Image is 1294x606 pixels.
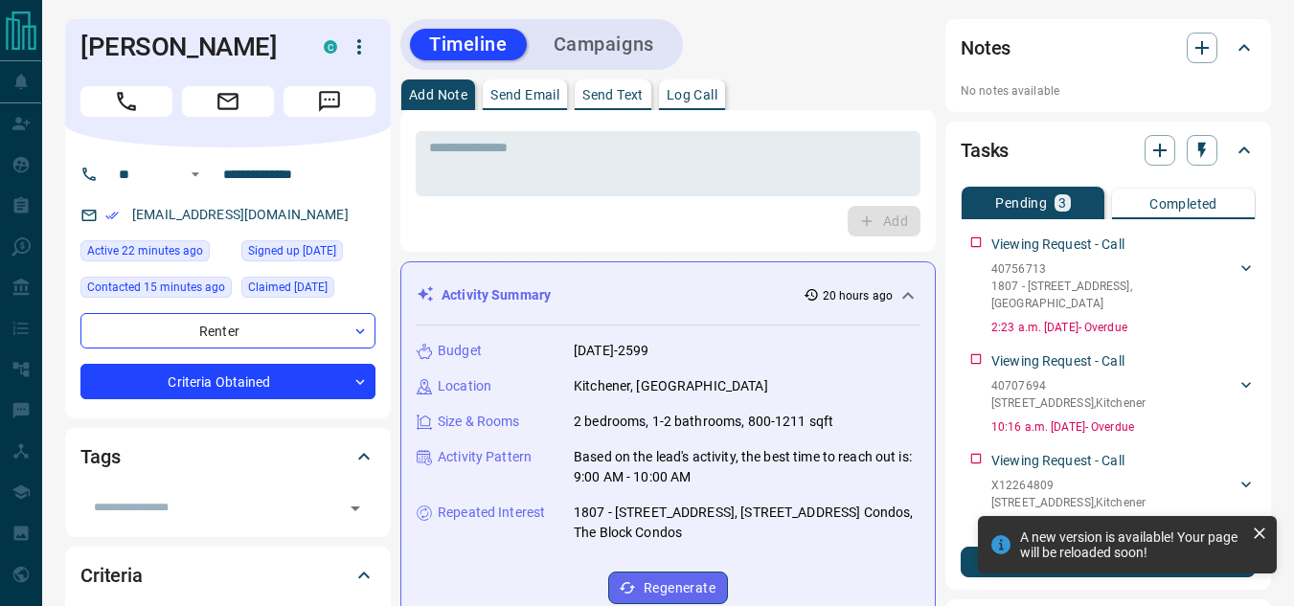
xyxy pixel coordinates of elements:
p: Log Call [667,88,717,101]
span: Email [182,86,274,117]
p: Budget [438,341,482,361]
p: Size & Rooms [438,412,520,432]
p: 40707694 [991,377,1146,394]
span: Claimed [DATE] [248,278,328,297]
div: 40707694[STREET_ADDRESS],Kitchener [991,373,1256,415]
p: Repeated Interest [438,503,545,523]
div: X12264809[STREET_ADDRESS],Kitchener [991,473,1256,515]
div: Renter [80,313,375,348]
p: [STREET_ADDRESS] , Kitchener [991,394,1146,412]
div: condos.ca [324,40,337,54]
p: 3 [1058,196,1066,210]
p: Activity Pattern [438,447,532,467]
h2: Tasks [961,135,1009,166]
p: Viewing Request - Call [991,451,1124,471]
p: Send Text [582,88,644,101]
p: 2 bedrooms, 1-2 bathrooms, 800-1211 sqft [574,412,833,432]
p: [STREET_ADDRESS] , Kitchener [991,494,1146,511]
button: New Task [961,547,1256,577]
div: Mon Aug 18 2025 [80,277,232,303]
p: Pending [995,196,1047,210]
div: Activity Summary20 hours ago [417,278,919,313]
div: Tasks [961,127,1256,173]
p: X12264809 [991,477,1146,494]
div: Notes [961,25,1256,71]
p: 20 hours ago [823,287,893,304]
button: Open [342,495,369,522]
p: No notes available [961,82,1256,100]
p: [DATE]-2599 [574,341,648,361]
div: Criteria [80,552,375,598]
svg: Email Verified [105,209,119,222]
h2: Criteria [80,560,143,591]
p: Completed [1149,197,1217,211]
p: 2:23 a.m. [DATE] - Overdue [991,319,1256,336]
p: Based on the lead's activity, the best time to reach out is: 9:00 AM - 10:00 AM [574,447,919,487]
div: Criteria Obtained [80,364,375,399]
p: Add Note [409,88,467,101]
button: Open [184,163,207,186]
p: 1807 - [STREET_ADDRESS] , [GEOGRAPHIC_DATA] [991,278,1237,312]
h2: Tags [80,441,120,472]
p: 10:16 a.m. [DATE] - Overdue [991,418,1256,436]
p: Viewing Request - Call [991,235,1124,255]
p: Location [438,376,491,396]
p: Activity Summary [442,285,551,305]
a: [EMAIL_ADDRESS][DOMAIN_NAME] [132,207,349,222]
span: Contacted 15 minutes ago [87,278,225,297]
div: Fri Aug 15 2025 [241,277,375,303]
div: 407567131807 - [STREET_ADDRESS],[GEOGRAPHIC_DATA] [991,257,1256,316]
span: Call [80,86,172,117]
div: A new version is available! Your page will be reloaded soon! [1020,529,1244,560]
button: Timeline [410,29,527,60]
h1: [PERSON_NAME] [80,32,295,62]
button: Regenerate [608,572,728,604]
span: Active 22 minutes ago [87,241,203,260]
p: Send Email [490,88,559,101]
button: Campaigns [534,29,673,60]
span: Message [284,86,375,117]
div: Mon Aug 18 2025 [80,240,232,267]
p: 40756713 [991,260,1237,278]
span: Signed up [DATE] [248,241,336,260]
div: Tags [80,434,375,480]
p: Kitchener, [GEOGRAPHIC_DATA] [574,376,768,396]
div: Mon Jan 08 2024 [241,240,375,267]
h2: Notes [961,33,1010,63]
p: Viewing Request - Call [991,351,1124,371]
p: 1807 - [STREET_ADDRESS], [STREET_ADDRESS] Condos, The Block Condos [574,503,919,543]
